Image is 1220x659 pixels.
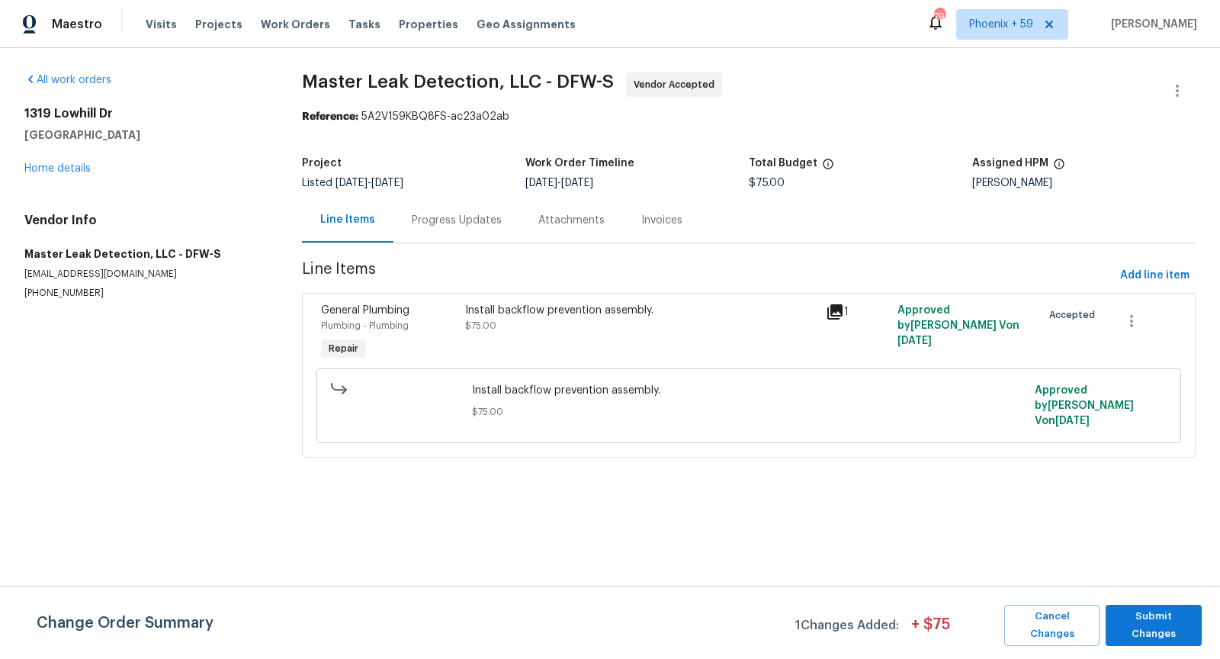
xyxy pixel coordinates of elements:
[525,178,593,188] span: -
[477,17,576,32] span: Geo Assignments
[561,178,593,188] span: [DATE]
[24,246,265,262] h5: Master Leak Detection, LLC - DFW-S
[335,178,368,188] span: [DATE]
[24,213,265,228] h4: Vendor Info
[320,212,375,227] div: Line Items
[302,158,342,169] h5: Project
[969,17,1033,32] span: Phoenix + 59
[822,158,834,178] span: The total cost of line items that have been proposed by Opendoor. This sum includes line items th...
[24,127,265,143] h5: [GEOGRAPHIC_DATA]
[1053,158,1065,178] span: The hpm assigned to this work order.
[897,305,1019,346] span: Approved by [PERSON_NAME] V on
[52,17,102,32] span: Maestro
[634,77,721,92] span: Vendor Accepted
[749,178,785,188] span: $75.00
[972,178,1196,188] div: [PERSON_NAME]
[24,287,265,300] p: [PHONE_NUMBER]
[1035,385,1134,426] span: Approved by [PERSON_NAME] V on
[412,213,502,228] div: Progress Updates
[1114,262,1196,290] button: Add line item
[195,17,242,32] span: Projects
[399,17,458,32] span: Properties
[261,17,330,32] span: Work Orders
[465,321,496,330] span: $75.00
[641,213,682,228] div: Invoices
[371,178,403,188] span: [DATE]
[24,163,91,174] a: Home details
[465,303,817,318] div: Install backflow prevention assembly.
[897,336,932,346] span: [DATE]
[302,111,358,122] b: Reference:
[321,321,409,330] span: Plumbing - Plumbing
[525,158,634,169] h5: Work Order Timeline
[302,109,1196,124] div: 5A2V159KBQ8FS-ac23a02ab
[302,72,614,91] span: Master Leak Detection, LLC - DFW-S
[472,383,1026,398] span: Install backflow prevention assembly.
[335,178,403,188] span: -
[1049,307,1101,323] span: Accepted
[538,213,605,228] div: Attachments
[323,341,364,356] span: Repair
[972,158,1048,169] h5: Assigned HPM
[525,178,557,188] span: [DATE]
[749,158,817,169] h5: Total Budget
[934,9,945,24] div: 792
[826,303,888,321] div: 1
[302,262,1114,290] span: Line Items
[321,305,409,316] span: General Plumbing
[146,17,177,32] span: Visits
[24,75,111,85] a: All work orders
[472,404,1026,420] span: $75.00
[24,268,265,281] p: [EMAIL_ADDRESS][DOMAIN_NAME]
[1105,17,1197,32] span: [PERSON_NAME]
[348,19,380,30] span: Tasks
[24,106,265,121] h2: 1319 Lowhill Dr
[302,178,403,188] span: Listed
[1055,416,1090,426] span: [DATE]
[1120,266,1189,285] span: Add line item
